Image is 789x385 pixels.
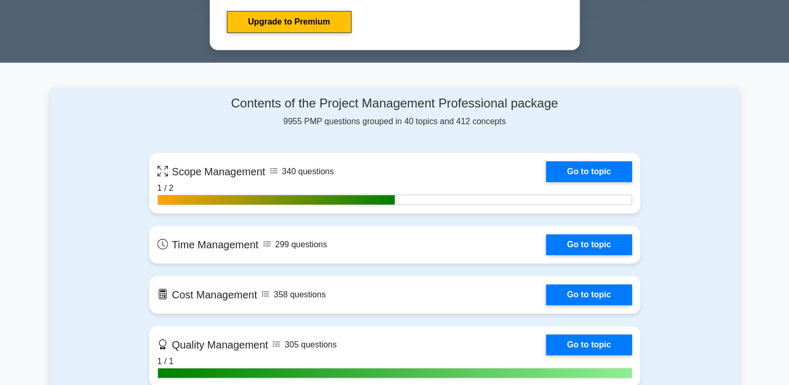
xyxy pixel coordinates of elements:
a: Go to topic [546,284,632,305]
a: Upgrade to Premium [227,11,351,33]
a: Go to topic [546,234,632,255]
a: Go to topic [546,161,632,182]
a: Go to topic [546,334,632,355]
div: 9955 PMP questions grouped in 40 topics and 412 concepts [149,96,640,128]
h4: Contents of the Project Management Professional package [149,96,640,111]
